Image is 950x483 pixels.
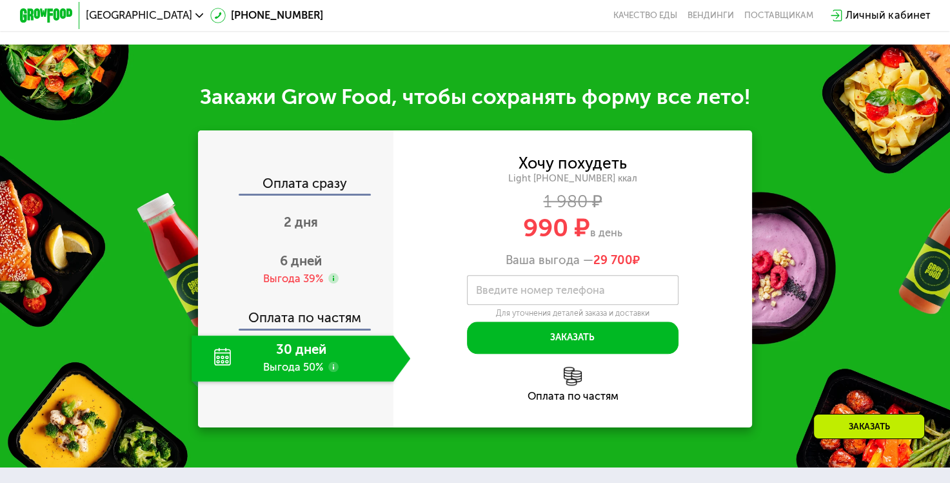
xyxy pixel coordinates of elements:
div: Хочу похудеть [519,156,627,171]
span: в день [590,227,622,239]
a: Вендинги [688,10,734,21]
span: 29 700 [593,253,633,267]
span: 6 дней [280,253,322,269]
div: Для уточнения деталей заказа и доставки [467,308,678,318]
div: Заказать [813,414,925,439]
div: Ваша выгода — [393,253,752,267]
div: Личный кабинет [846,8,930,24]
div: Light [PHONE_NUMBER] ккал [393,173,752,185]
a: Качество еды [613,10,677,21]
span: [GEOGRAPHIC_DATA] [86,10,192,21]
a: [PHONE_NUMBER] [210,8,324,24]
div: Оплата сразу [199,177,393,194]
div: Оплата по частям [199,298,393,329]
div: Оплата по частям [393,391,752,402]
img: l6xcnZfty9opOoJh.png [564,367,582,385]
label: Введите номер телефона [476,287,605,294]
span: 990 ₽ [523,212,590,243]
span: 2 дня [284,214,318,230]
span: ₽ [593,253,640,267]
button: Заказать [467,322,678,353]
div: Выгода 39% [263,272,323,287]
div: 1 980 ₽ [393,194,752,209]
div: поставщикам [744,10,813,21]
